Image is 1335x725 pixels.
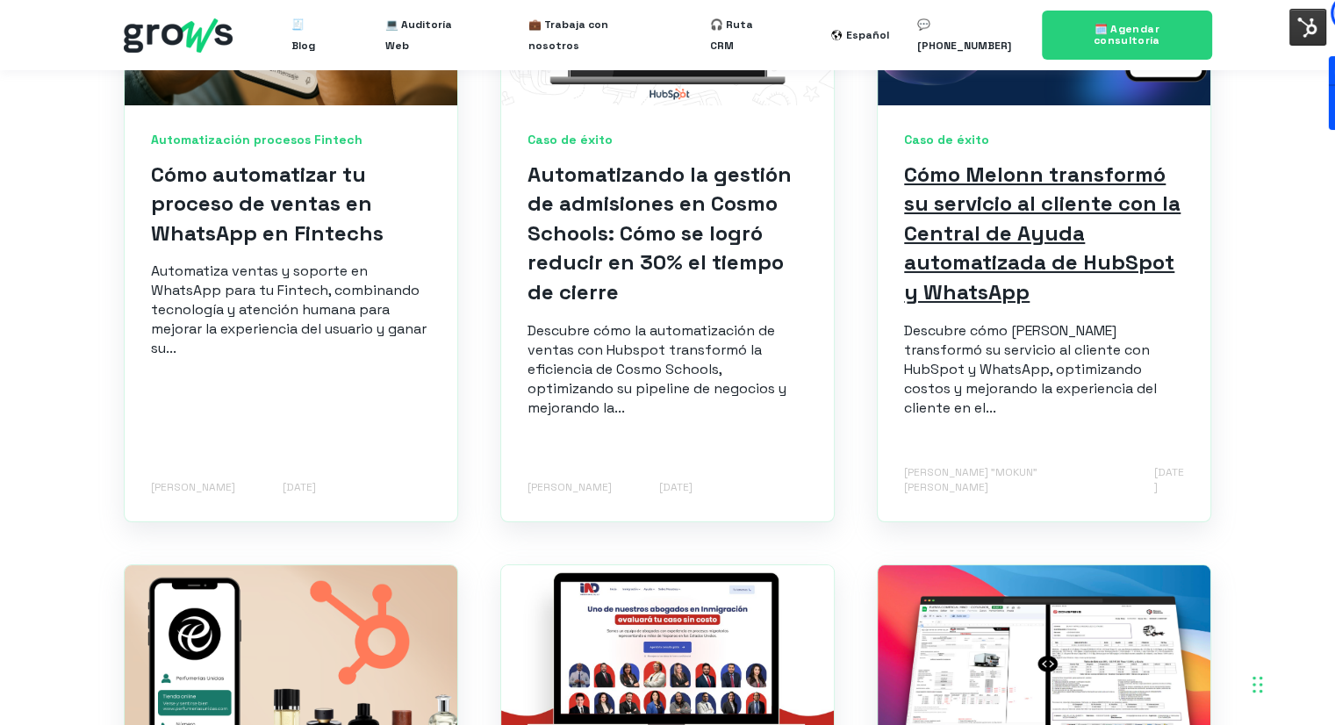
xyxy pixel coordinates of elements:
div: Español [846,25,889,46]
span: [DATE] [659,480,693,495]
span: [DATE] [1154,465,1185,495]
p: Descubre cómo la automatización de ventas con Hubspot transformó la eficiencia de Cosmo Schools, ... [528,321,807,418]
a: 💻 Auditoría Web [385,7,472,63]
a: Cómo Melonn transformó su servicio al cliente con la Central de Ayuda automatizada de HubSpot y W... [904,161,1181,305]
a: 💬 [PHONE_NUMBER] [917,7,1020,63]
span: [PERSON_NAME] "Mokun" [PERSON_NAME] [904,465,1106,495]
span: 🗓️ Agendar consultoría [1094,22,1160,47]
span: [DATE] [283,480,316,495]
a: 🎧 Ruta CRM [710,7,775,63]
a: 💼 Trabaja con nosotros [528,7,654,63]
span: Automatización procesos Fintech [151,132,431,149]
a: Automatizando la gestión de admisiones en Cosmo Schools: Cómo se logró reducir en 30% el tiempo d... [528,161,792,305]
a: Cómo automatizar tu proceso de ventas en WhatsApp en Fintechs [151,161,384,247]
span: [PERSON_NAME] [151,480,235,495]
a: 🧾 Blog [291,7,328,63]
span: Caso de éxito [528,132,807,149]
span: [PERSON_NAME] [528,480,612,495]
div: Widget de chat [1247,641,1335,725]
img: grows - hubspot [124,18,233,53]
p: Automatiza ventas y soporte en WhatsApp para tu Fintech, combinando tecnología y atención humana ... [151,262,431,358]
p: Descubre cómo [PERSON_NAME] transformó su servicio al cliente con HubSpot y WhatsApp, optimizando... [904,321,1184,418]
span: Caso de éxito [904,132,1184,149]
div: Arrastrar [1252,658,1263,711]
a: 🗓️ Agendar consultoría [1042,11,1212,60]
iframe: Chat Widget [1247,641,1335,725]
img: Interruptor del menú de herramientas de HubSpot [1289,9,1326,46]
